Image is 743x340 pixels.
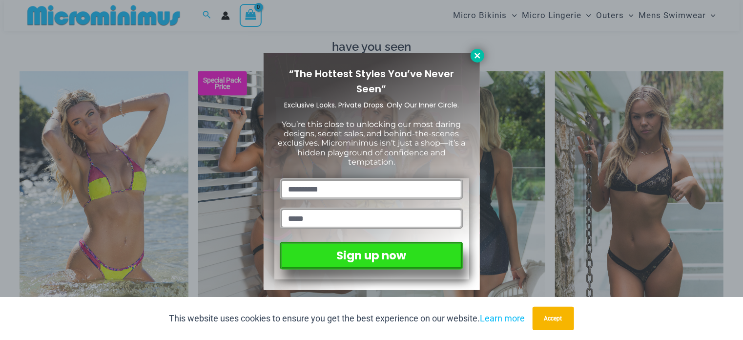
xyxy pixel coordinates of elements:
button: Accept [533,307,574,330]
button: Close [471,49,484,63]
a: Learn more [480,313,525,323]
button: Sign up now [280,242,463,270]
span: Exclusive Looks. Private Drops. Only Our Inner Circle. [284,100,459,110]
span: “The Hottest Styles You’ve Never Seen” [289,67,454,96]
span: You’re this close to unlocking our most daring designs, secret sales, and behind-the-scenes exclu... [278,120,465,167]
p: This website uses cookies to ensure you get the best experience on our website. [169,311,525,326]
